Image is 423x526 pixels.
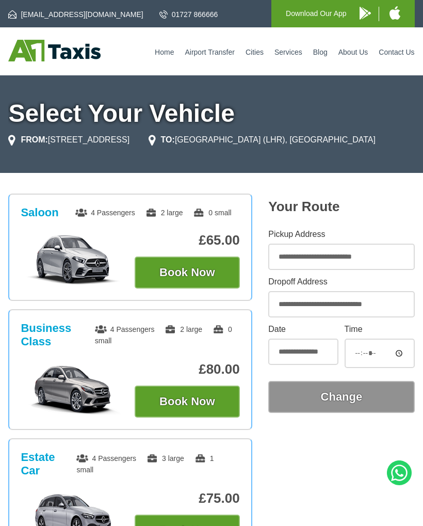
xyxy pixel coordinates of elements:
[268,199,414,215] h2: Your Route
[21,135,47,144] strong: FROM:
[161,135,175,144] strong: TO:
[159,9,218,20] a: 01727 866666
[360,7,371,20] img: A1 Taxis Android App
[149,134,376,146] li: [GEOGRAPHIC_DATA] (LHR), [GEOGRAPHIC_DATA]
[76,454,136,463] span: 4 Passengers
[135,386,240,418] button: Book Now
[345,325,415,333] label: Time
[268,325,338,333] label: Date
[313,48,328,56] a: Blog
[246,48,264,56] a: Cities
[21,206,58,219] h3: Saloon
[8,40,101,61] img: A1 Taxis St Albans LTD
[135,232,240,248] p: £65.00
[8,101,414,126] h1: Select Your Vehicle
[135,361,240,377] p: £80.00
[185,48,234,56] a: Airport Transfer
[8,9,143,20] a: [EMAIL_ADDRESS][DOMAIN_NAME]
[268,278,414,286] label: Dropoff Address
[268,230,414,238] label: Pickup Address
[274,48,302,56] a: Services
[135,257,240,289] button: Book Now
[21,451,76,477] h3: Estate Car
[8,134,129,146] li: [STREET_ADDRESS]
[165,325,202,333] span: 2 large
[21,363,126,415] img: Business Class
[193,209,231,217] span: 0 small
[155,48,174,56] a: Home
[286,7,347,20] p: Download Our App
[21,234,126,285] img: Saloon
[389,6,400,20] img: A1 Taxis iPhone App
[21,322,94,348] h3: Business Class
[379,48,414,56] a: Contact Us
[268,381,414,413] button: Change
[145,209,183,217] span: 2 large
[75,209,135,217] span: 4 Passengers
[338,48,368,56] a: About Us
[147,454,184,463] span: 3 large
[95,325,232,345] span: 0 small
[135,490,240,506] p: £75.00
[95,325,155,333] span: 4 Passengers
